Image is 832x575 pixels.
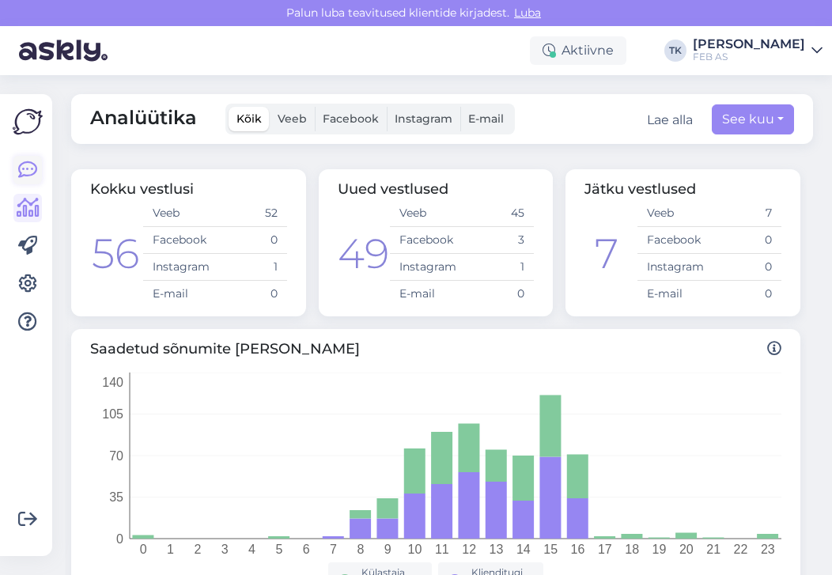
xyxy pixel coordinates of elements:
[435,543,449,556] tspan: 11
[679,543,694,556] tspan: 20
[390,200,462,227] td: Veeb
[712,104,794,134] button: See kuu
[167,543,174,556] tspan: 1
[384,543,391,556] tspan: 9
[143,200,215,227] td: Veeb
[221,543,229,556] tspan: 3
[338,223,389,285] div: 49
[323,112,379,126] span: Facebook
[709,281,781,308] td: 0
[116,532,123,546] tspan: 0
[706,543,720,556] tspan: 21
[275,543,282,556] tspan: 5
[194,543,201,556] tspan: 2
[90,339,781,360] span: Saadetud sõnumite [PERSON_NAME]
[647,111,693,130] button: Lae alla
[709,200,781,227] td: 7
[109,449,123,463] tspan: 70
[143,281,215,308] td: E-mail
[761,543,775,556] tspan: 23
[598,543,612,556] tspan: 17
[143,254,215,281] td: Instagram
[357,543,364,556] tspan: 8
[278,112,307,126] span: Veeb
[330,543,337,556] tspan: 7
[637,254,709,281] td: Instagram
[303,543,310,556] tspan: 6
[140,543,147,556] tspan: 0
[693,38,805,51] div: [PERSON_NAME]
[693,51,805,63] div: FEB AS
[215,200,287,227] td: 52
[709,254,781,281] td: 0
[215,281,287,308] td: 0
[693,38,823,63] a: [PERSON_NAME]FEB AS
[490,543,504,556] tspan: 13
[530,36,626,65] div: Aktiivne
[109,490,123,504] tspan: 35
[584,180,696,198] span: Jätku vestlused
[664,40,686,62] div: TK
[543,543,558,556] tspan: 15
[462,543,476,556] tspan: 12
[709,227,781,254] td: 0
[395,112,452,126] span: Instagram
[734,543,748,556] tspan: 22
[462,254,534,281] td: 1
[13,107,43,137] img: Askly Logo
[143,227,215,254] td: Facebook
[390,254,462,281] td: Instagram
[90,180,194,198] span: Kokku vestlusi
[516,543,531,556] tspan: 14
[248,543,255,556] tspan: 4
[390,227,462,254] td: Facebook
[102,376,123,389] tspan: 140
[571,543,585,556] tspan: 16
[625,543,639,556] tspan: 18
[390,281,462,308] td: E-mail
[637,200,709,227] td: Veeb
[509,6,546,20] span: Luba
[462,227,534,254] td: 3
[90,104,197,134] span: Analüütika
[652,543,667,556] tspan: 19
[637,281,709,308] td: E-mail
[462,200,534,227] td: 45
[462,281,534,308] td: 0
[468,112,504,126] span: E-mail
[637,227,709,254] td: Facebook
[236,112,262,126] span: Kõik
[102,407,123,421] tspan: 105
[595,223,618,285] div: 7
[215,254,287,281] td: 1
[215,227,287,254] td: 0
[408,543,422,556] tspan: 10
[338,180,448,198] span: Uued vestlused
[92,223,139,285] div: 56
